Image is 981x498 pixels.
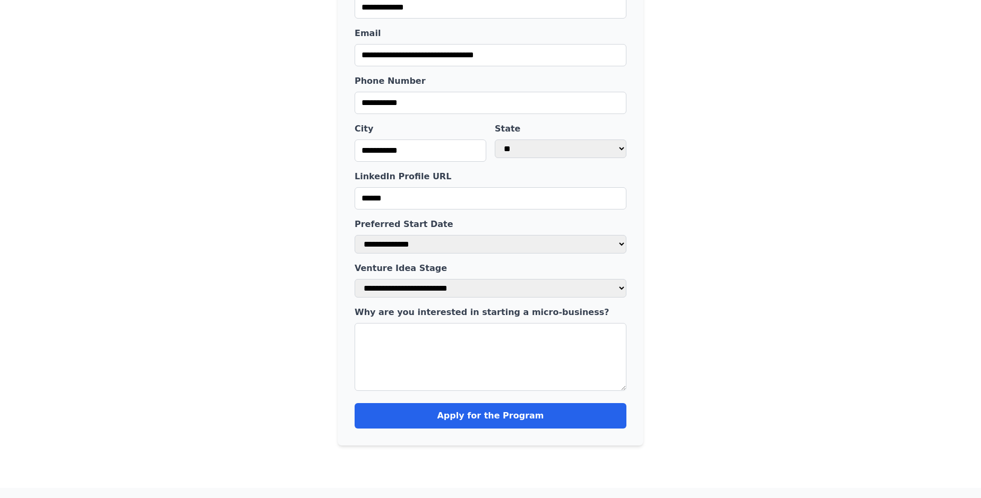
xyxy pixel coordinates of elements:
[355,27,626,40] label: Email
[355,306,626,319] label: Why are you interested in starting a micro-business?
[355,403,626,429] button: Apply for the Program
[355,75,626,88] label: Phone Number
[355,262,626,275] label: Venture Idea Stage
[495,123,626,135] label: State
[355,170,626,183] label: LinkedIn Profile URL
[355,218,626,231] label: Preferred Start Date
[355,123,486,135] label: City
